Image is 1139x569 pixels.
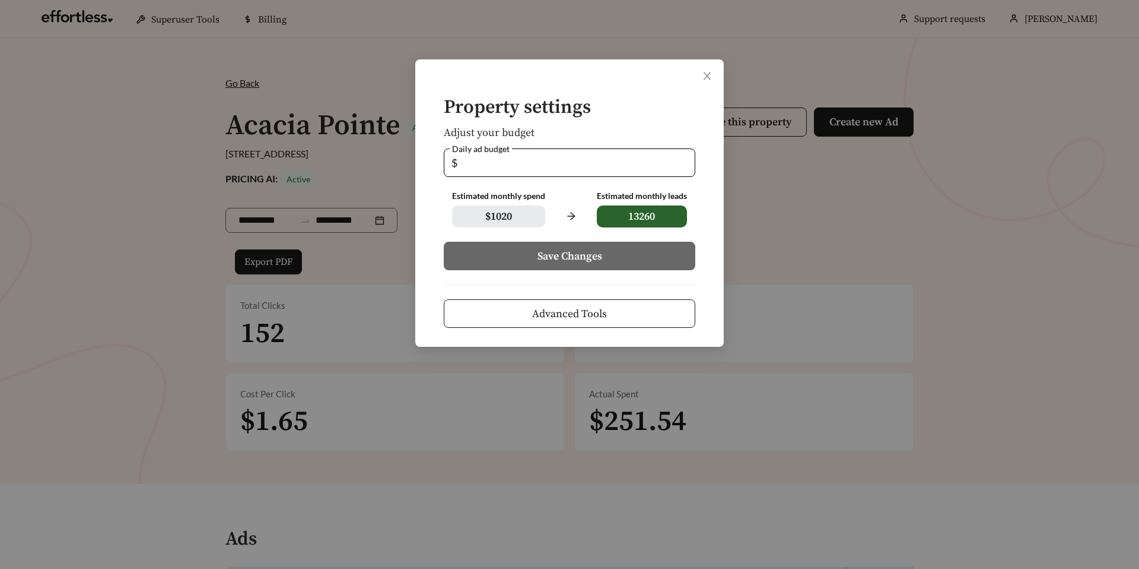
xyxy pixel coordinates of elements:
span: 13260 [597,206,687,227]
span: Advanced Tools [532,306,607,322]
h4: Property settings [444,97,695,118]
button: Close [691,59,724,93]
button: Save Changes [444,242,695,270]
span: $ [451,149,457,176]
span: close [702,71,712,81]
a: Advanced Tools [444,308,695,319]
h5: Adjust your budget [444,127,695,139]
span: arrow-right [559,205,582,227]
div: Estimated monthly spend [452,191,545,201]
button: Advanced Tools [444,299,695,328]
span: $ 1020 [452,206,545,227]
div: Estimated monthly leads [597,191,687,201]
